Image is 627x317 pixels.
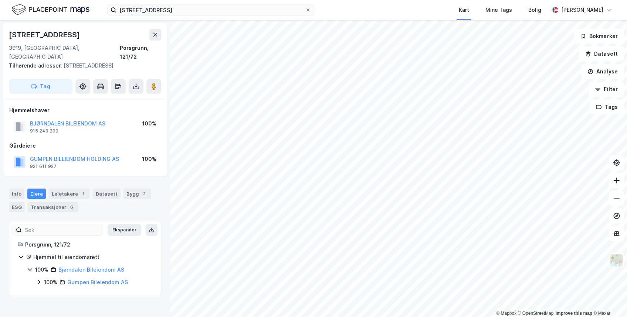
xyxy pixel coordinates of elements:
span: Tilhørende adresser: [9,62,64,69]
div: 100% [44,278,57,287]
div: 1 [79,190,87,197]
iframe: Chat Widget [590,282,627,317]
div: Porsgrunn, 121/72 [120,44,161,61]
div: Bygg [123,189,151,199]
input: Søk på adresse, matrikkel, gårdeiere, leietakere eller personer [116,4,305,15]
button: Ekspander [108,224,141,236]
div: Hjemmel til eiendomsrett [33,253,152,262]
div: Mine Tags [485,6,512,14]
button: Datasett [579,46,624,61]
button: Tags [590,100,624,114]
div: Datasett [93,189,121,199]
div: Eiere [27,189,46,199]
div: 2 [140,190,148,197]
div: 3919, [GEOGRAPHIC_DATA], [GEOGRAPHIC_DATA] [9,44,120,61]
a: Mapbox [496,311,516,316]
div: ESG [9,202,25,212]
div: [STREET_ADDRESS] [9,61,155,70]
div: 100% [142,119,156,128]
a: Gumpen Bileiendom AS [67,279,128,285]
div: 100% [35,265,48,274]
button: Tag [9,79,72,94]
div: Kart [459,6,469,14]
div: [STREET_ADDRESS] [9,29,81,41]
div: Transaksjoner [28,202,78,212]
div: 921 611 927 [30,163,57,169]
button: Filter [589,82,624,97]
div: Kontrollprogram for chat [590,282,627,317]
input: Søk [22,224,103,235]
div: Bolig [528,6,541,14]
div: Hjemmelshaver [9,106,161,115]
a: Improve this map [556,311,592,316]
div: Gårdeiere [9,141,161,150]
div: Porsgrunn, 121/72 [25,240,152,249]
img: logo.f888ab2527a4732fd821a326f86c7f29.svg [12,3,89,16]
div: Info [9,189,24,199]
div: Leietakere [49,189,90,199]
div: [PERSON_NAME] [561,6,603,14]
button: Bokmerker [574,29,624,44]
a: Bjørndalen Bileiendom AS [58,266,124,273]
img: Z [610,253,624,267]
a: OpenStreetMap [518,311,554,316]
div: 100% [142,155,156,163]
button: Analyse [581,64,624,79]
div: 915 249 299 [30,128,58,134]
div: 6 [68,203,75,211]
